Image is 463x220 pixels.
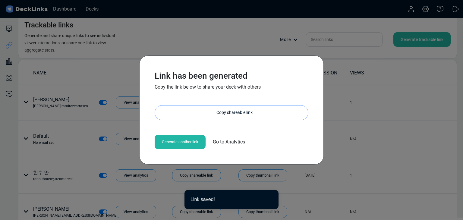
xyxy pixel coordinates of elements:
[161,105,308,120] div: Copy shareable link
[155,84,261,90] span: Copy the link below to share your deck with others
[191,196,269,203] div: Link saved!
[155,135,206,149] div: Generate another link
[155,71,308,81] h3: Link has been generated
[269,196,272,202] button: close
[213,138,245,146] span: Go to Analytics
